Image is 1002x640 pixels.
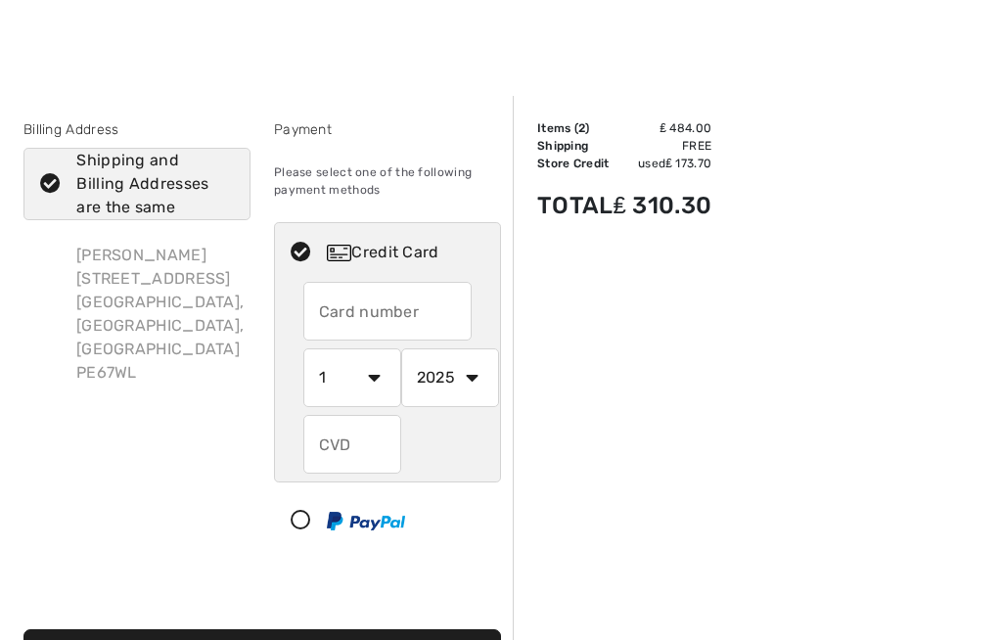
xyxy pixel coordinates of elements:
[614,119,712,137] td: ₤ 484.00
[327,241,487,264] div: Credit Card
[614,155,712,172] td: used
[61,228,259,400] div: [PERSON_NAME] [STREET_ADDRESS] [GEOGRAPHIC_DATA], [GEOGRAPHIC_DATA], [GEOGRAPHIC_DATA] PE67WL
[274,119,501,140] div: Payment
[537,155,614,172] td: Store Credit
[537,119,614,137] td: Items ( )
[665,157,711,170] span: ₤ 173.70
[537,172,614,239] td: Total
[614,172,712,239] td: ₤ 310.30
[327,512,405,530] img: PayPal
[23,119,250,140] div: Billing Address
[578,121,585,135] span: 2
[274,148,501,214] div: Please select one of the following payment methods
[76,149,221,219] div: Shipping and Billing Addresses are the same
[303,282,473,341] input: Card number
[327,245,351,261] img: Credit Card
[303,415,401,474] input: CVD
[614,137,712,155] td: Free
[537,137,614,155] td: Shipping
